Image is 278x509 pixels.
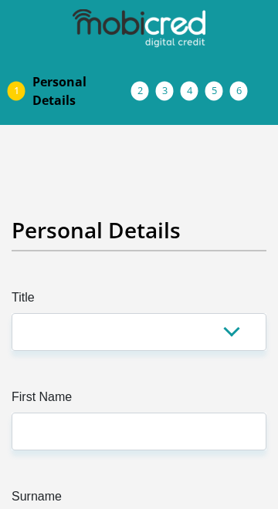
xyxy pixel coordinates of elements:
input: First Name [12,413,266,450]
h2: Personal Details [12,217,266,244]
a: PersonalDetails [20,66,144,116]
label: First Name [12,388,266,413]
span: Personal Details [32,72,131,110]
img: mobicred logo [73,9,205,48]
label: Title [12,288,266,313]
